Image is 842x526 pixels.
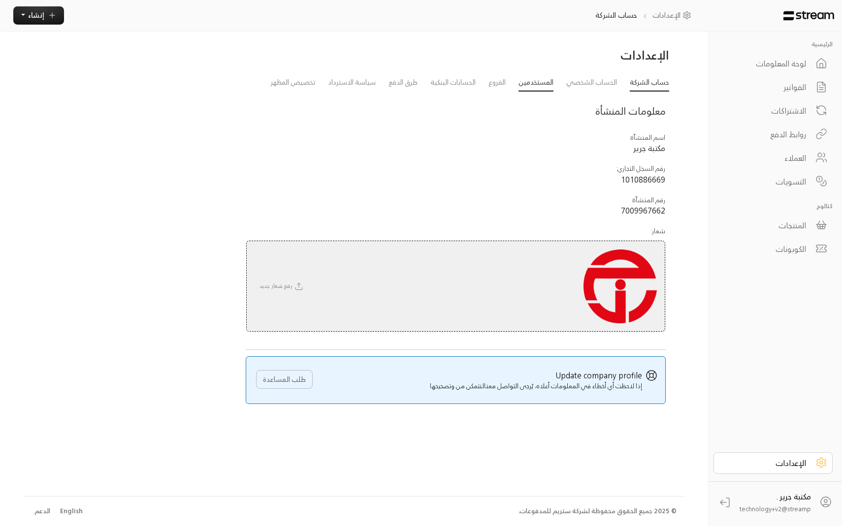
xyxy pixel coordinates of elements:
[60,506,83,516] div: English
[430,74,476,92] a: الحسابات البنكية
[713,238,833,260] a: الكوبونات
[518,74,553,92] a: المستخدمين
[777,490,811,503] span: مكتبة جرير .
[488,74,506,92] a: الفروع
[630,74,669,92] a: حساب الشركة
[359,47,669,63] h3: الإعدادات
[736,503,811,514] span: technology+v2@streamp...
[595,10,638,21] p: حساب الشركة
[328,74,376,92] a: سياسة الاسترداد
[727,128,806,140] div: روابط الدفع
[727,81,806,93] div: الفواتير
[595,102,666,120] span: معلومات المنشأة
[256,370,313,388] button: طلب المساعدة
[727,243,806,255] div: الكوبونات
[727,105,806,117] div: الاشتراكات
[713,53,833,74] a: لوحة المعلومات
[389,74,418,92] a: طرق الدفع
[713,201,833,211] p: كتالوج
[246,128,666,159] td: اسم المنشآة :
[566,74,617,92] a: الحساب الشخصي
[727,176,806,187] div: التسويات
[633,141,665,155] span: مكتبة جرير
[590,10,699,21] nav: breadcrumb
[28,9,44,21] span: إنشاء
[727,58,806,69] div: لوحة المعلومات
[32,502,54,520] a: الدعم
[583,249,656,323] img: company logo
[246,221,666,342] td: شعار :
[713,76,833,98] a: الفواتير
[518,506,677,516] div: © 2025 جميع الحقوق محفوظة لشركة ستريم للمدفوعات.
[246,190,666,221] td: رقم المنشآة :
[727,219,806,231] div: المنتجات
[713,215,833,236] a: المنتجات
[713,452,833,474] a: الإعدادات
[783,11,834,21] img: Logo
[246,159,666,190] td: رقم السجل التجاري :
[713,100,833,122] a: الاشتراكات
[727,152,806,164] div: العملاء
[727,457,806,469] div: الإعدادات
[713,39,833,49] p: الرئيسية
[713,147,833,169] a: العملاء
[430,370,642,391] span: إذا لاحظت أي أخطاء في المعلومات أعلاه، يُرجى التواصل معنا لنتمكن من وتصحيحها
[271,74,315,92] a: تخصيص المظهر
[13,6,64,25] button: إنشاء
[621,203,665,217] span: 7009967662
[713,489,838,516] a: مكتبة جرير . technology+v2@streamp...
[555,368,642,382] span: Update company profile
[713,124,833,145] a: روابط الدفع
[713,171,833,192] a: التسويات
[652,10,695,21] a: الإعدادات
[621,172,665,186] span: 1010886669
[255,281,310,291] span: رفع شعار جديد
